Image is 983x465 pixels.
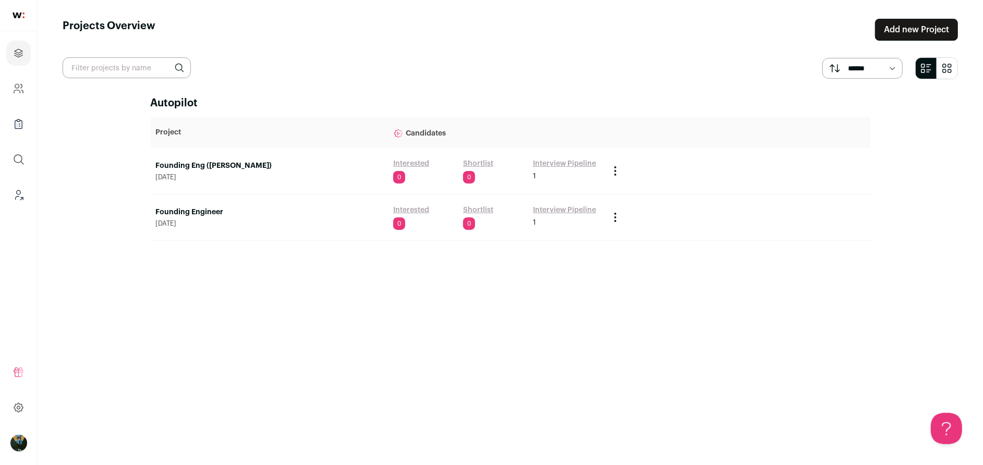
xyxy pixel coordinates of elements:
a: Leads (Backoffice) [6,182,31,207]
h2: Autopilot [151,96,870,111]
button: Project Actions [609,165,622,177]
a: Shortlist [463,158,493,169]
input: Filter projects by name [63,57,191,78]
a: Projects [6,41,31,66]
span: 0 [463,171,475,183]
a: Founding Eng ([PERSON_NAME]) [156,161,383,171]
a: Interested [393,158,429,169]
img: 12031951-medium_jpg [10,435,27,451]
a: Shortlist [463,205,493,215]
img: wellfound-shorthand-0d5821cbd27db2630d0214b213865d53afaa358527fdda9d0ea32b1df1b89c2c.svg [13,13,25,18]
button: Open dropdown [10,435,27,451]
span: [DATE] [156,219,383,228]
h1: Projects Overview [63,19,155,41]
a: Interested [393,205,429,215]
span: 1 [533,217,536,228]
a: Interview Pipeline [533,205,596,215]
iframe: Toggle Customer Support [931,413,962,444]
p: Candidates [393,122,599,143]
span: [DATE] [156,173,383,181]
p: Project [156,127,383,138]
a: Founding Engineer [156,207,383,217]
span: 1 [533,171,536,181]
span: 0 [393,171,405,183]
a: Add new Project [875,19,958,41]
span: 0 [393,217,405,230]
a: Interview Pipeline [533,158,596,169]
button: Project Actions [609,211,622,224]
a: Company and ATS Settings [6,76,31,101]
a: Company Lists [6,112,31,137]
span: 0 [463,217,475,230]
